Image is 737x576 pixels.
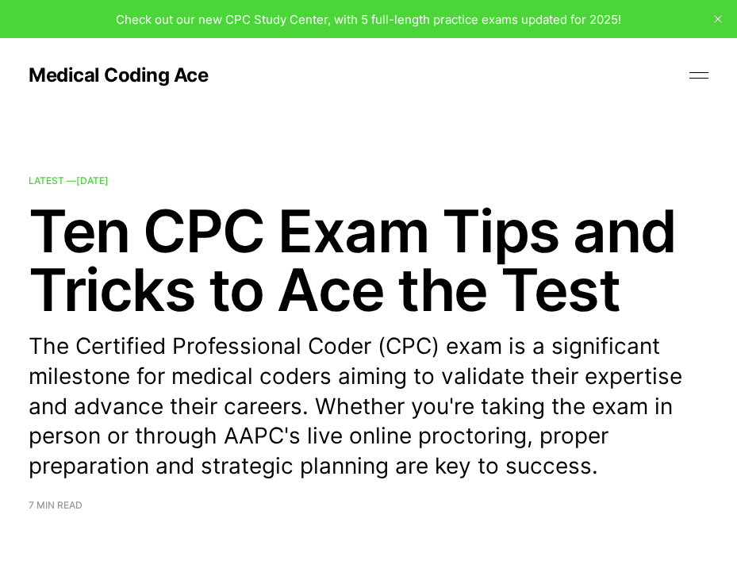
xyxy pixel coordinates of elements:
[116,12,621,27] span: Check out our new CPC Study Center, with 5 full-length practice exams updated for 2025!
[76,175,109,186] time: [DATE]
[29,175,109,186] span: Latest —
[29,176,708,510] a: Latest —[DATE] Ten CPC Exam Tips and Tricks to Ace the Test The Certified Professional Coder (CPC...
[29,202,708,319] h2: Ten CPC Exam Tips and Tricks to Ace the Test
[29,332,708,482] p: The Certified Professional Coder (CPC) exam is a significant milestone for medical coders aiming ...
[29,66,208,85] a: Medical Coding Ace
[705,6,731,32] button: close
[29,501,83,510] span: 7 min read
